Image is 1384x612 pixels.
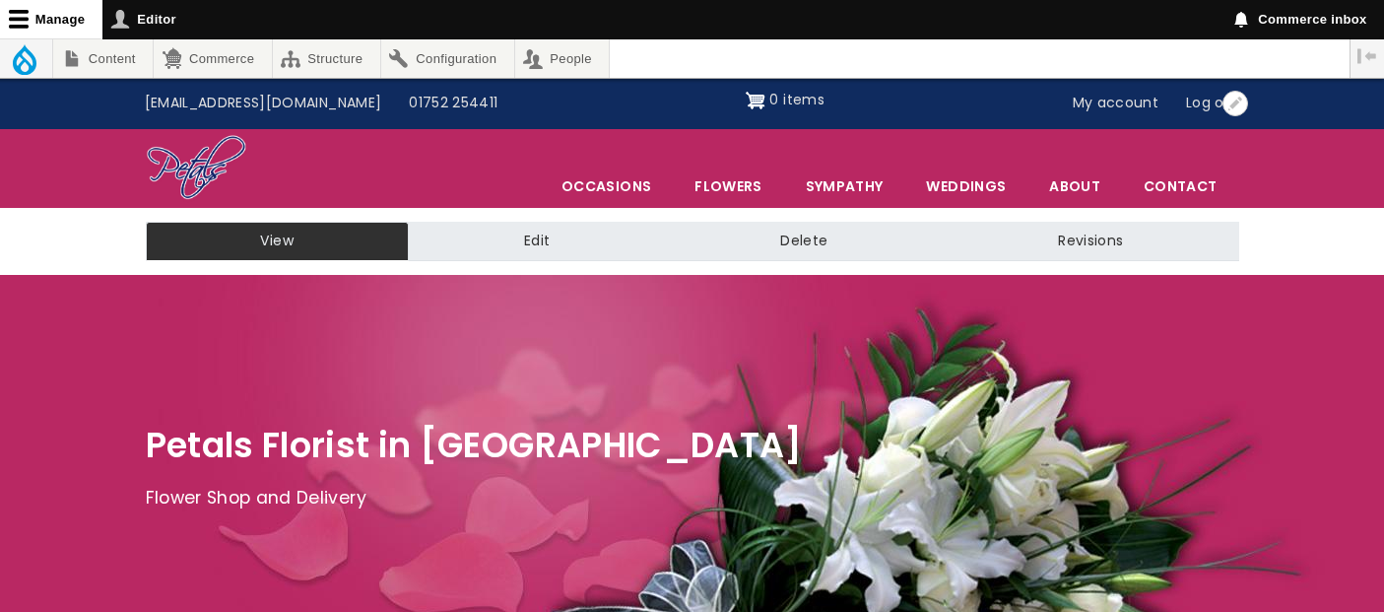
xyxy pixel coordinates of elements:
button: Open User account menu configuration options [1222,91,1248,116]
p: Flower Shop and Delivery [146,484,1239,513]
img: Home [146,134,247,203]
a: Revisions [943,222,1238,261]
img: Shopping cart [746,85,765,116]
a: Commerce [154,39,271,78]
span: Weddings [905,166,1026,207]
a: Delete [665,222,943,261]
a: About [1028,166,1121,207]
a: View [146,222,409,261]
a: Log out [1172,85,1253,122]
a: Edit [409,222,665,261]
a: Content [53,39,153,78]
a: Shopping cart 0 items [746,85,824,116]
a: Configuration [381,39,514,78]
a: Structure [273,39,380,78]
span: 0 items [769,90,824,109]
nav: Tabs [131,222,1254,261]
span: Petals Florist in [GEOGRAPHIC_DATA] [146,421,803,469]
a: My account [1059,85,1173,122]
a: 01752 254411 [395,85,511,122]
a: Sympathy [785,166,904,207]
a: Contact [1123,166,1237,207]
span: Occasions [541,166,672,207]
a: [EMAIL_ADDRESS][DOMAIN_NAME] [131,85,396,122]
button: Vertical orientation [1351,39,1384,73]
a: Flowers [674,166,782,207]
a: People [515,39,610,78]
